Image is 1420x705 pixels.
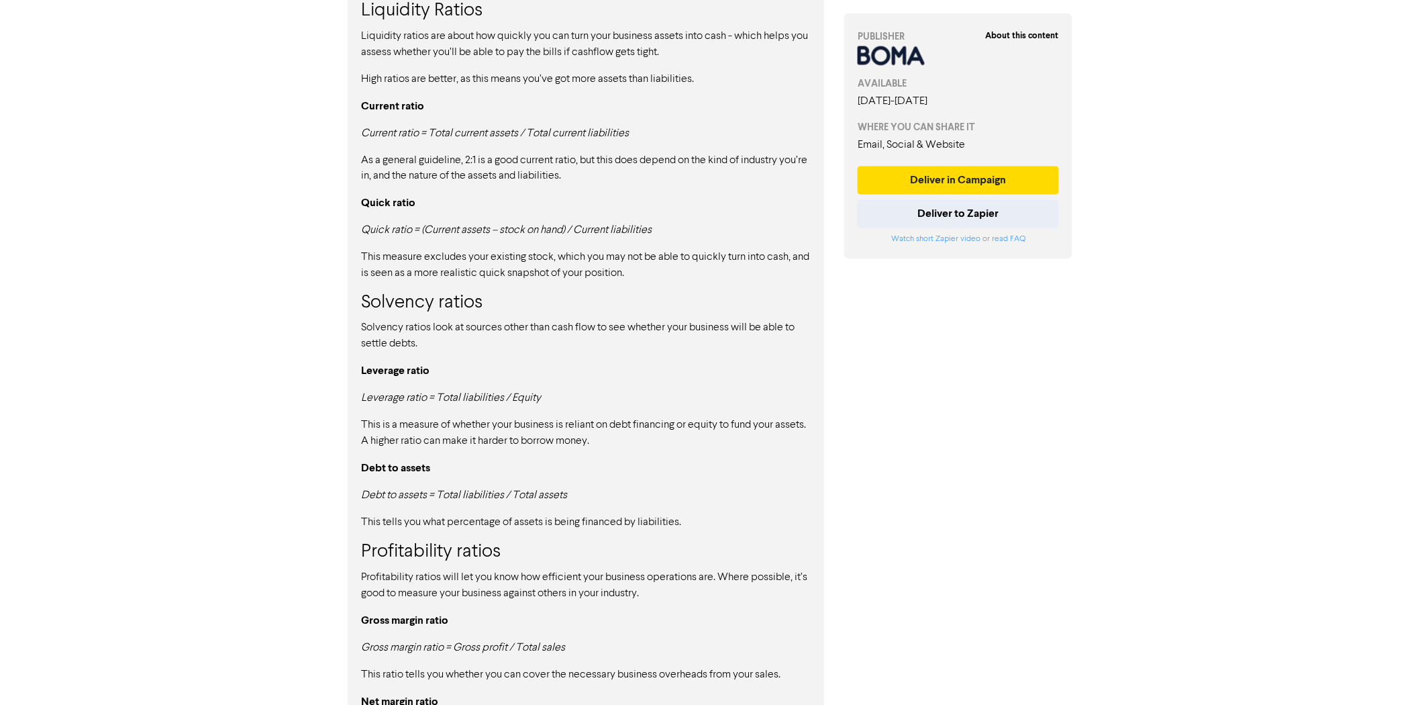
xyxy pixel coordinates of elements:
[858,93,1059,109] div: [DATE] - [DATE]
[361,28,811,60] p: Liquidity ratios are about how quickly you can turn your business assets into cash - which helps ...
[361,643,565,654] em: Gross margin ratio = Gross profit / Total sales
[361,365,429,378] strong: Leverage ratio
[361,99,424,113] strong: Current ratio
[361,128,629,139] em: Current ratio = Total current assets / Total current liabilities
[361,515,811,531] p: This tells you what percentage of assets is being financed by liabilities.
[361,462,430,475] strong: Debt to assets
[361,152,811,185] p: As a general guideline, 2:1 is a good current ratio, but this does depend on the kind of industry...
[1353,641,1420,705] iframe: Chat Widget
[891,236,980,244] a: Watch short Zapier video
[361,320,811,352] p: Solvency ratios look at sources other than cash flow to see whether your business will be able to...
[858,77,1059,91] div: AVAILABLE
[361,570,811,602] p: Profitability ratios will let you know how efficient your business operations are. Where possible...
[361,491,567,502] em: Debt to assets = Total liabilities / Total assets
[361,418,811,450] p: This is a measure of whether your business is reliant on debt financing or equity to fund your as...
[361,71,811,87] p: High ratios are better, as this means you’ve got more assets than liabilities.
[858,120,1059,134] div: WHERE YOU CAN SHARE IT
[858,200,1059,228] button: Deliver to Zapier
[361,393,541,404] em: Leverage ratio = Total liabilities / Equity
[361,614,448,628] strong: Gross margin ratio
[858,137,1059,153] div: Email, Social & Website
[985,30,1059,41] strong: About this content
[858,234,1059,246] div: or
[361,250,811,282] p: This measure excludes your existing stock, which you may not be able to quickly turn into cash, a...
[992,236,1025,244] a: read FAQ
[361,667,811,684] p: This ratio tells you whether you can cover the necessary business overheads from your sales.
[361,542,811,565] h3: Profitability ratios
[361,293,811,316] h3: Solvency ratios
[361,197,415,210] strong: Quick ratio
[858,30,1059,44] div: PUBLISHER
[858,167,1059,195] button: Deliver in Campaign
[361,226,652,236] em: Quick ratio = (Current assets – stock on hand) / Current liabilities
